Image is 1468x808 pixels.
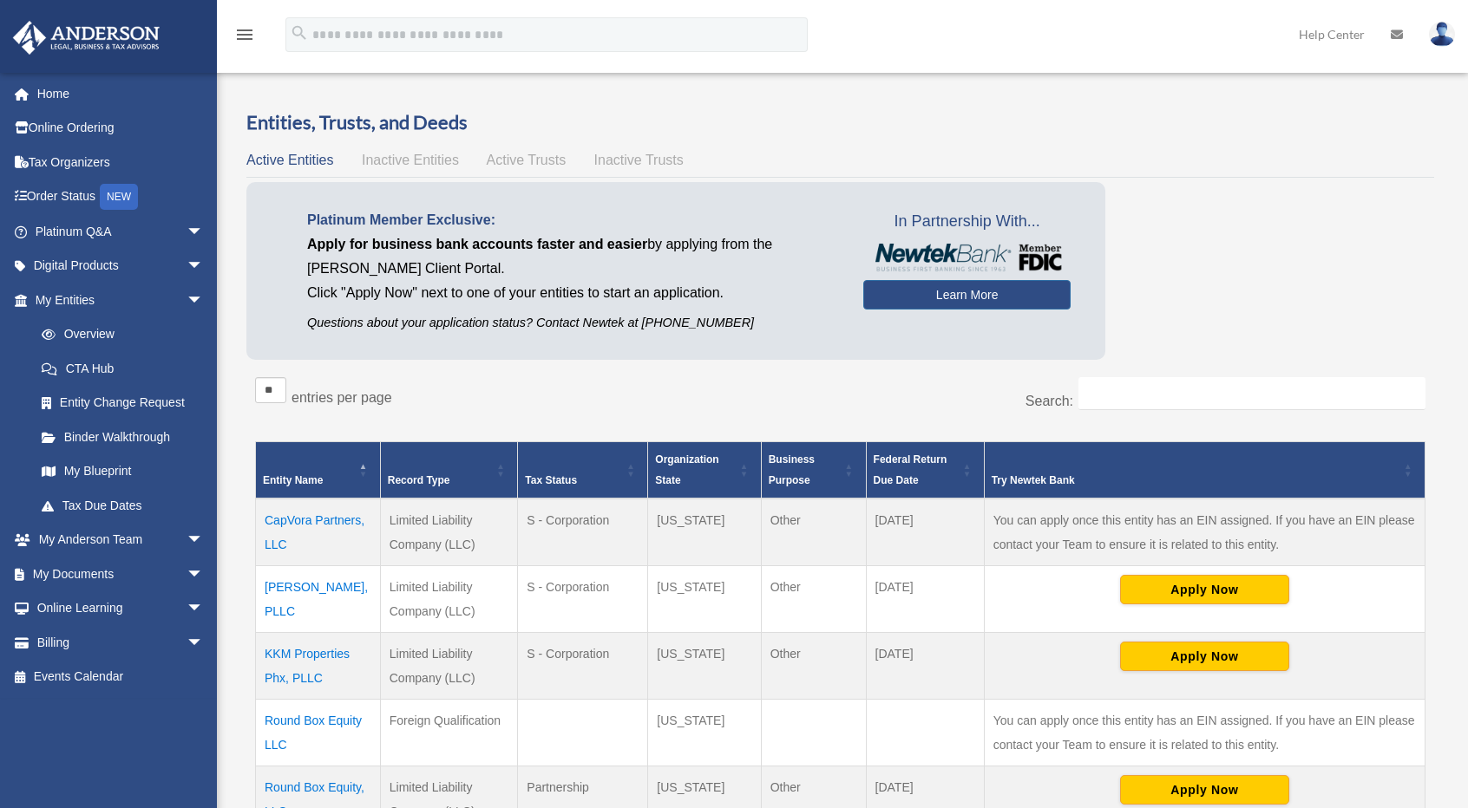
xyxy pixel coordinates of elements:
span: Record Type [388,474,450,486]
span: In Partnership With... [863,208,1071,236]
i: search [290,23,309,42]
span: Business Purpose [769,453,815,486]
a: Entity Change Request [24,386,221,420]
i: menu [234,24,255,45]
td: [DATE] [866,565,984,632]
td: Limited Liability Company (LLC) [380,565,518,632]
a: My Anderson Teamarrow_drop_down [12,523,230,557]
td: You can apply once this entity has an EIN assigned. If you have an EIN please contact your Team t... [984,699,1425,766]
span: Active Entities [246,153,333,167]
td: Round Box Equity LLC [256,699,381,766]
span: arrow_drop_down [187,523,221,558]
td: Other [761,565,866,632]
td: S - Corporation [518,498,648,566]
td: [PERSON_NAME], PLLC [256,565,381,632]
span: arrow_drop_down [187,283,221,318]
a: Events Calendar [12,660,230,694]
button: Apply Now [1120,575,1289,604]
p: Questions about your application status? Contact Newtek at [PHONE_NUMBER] [307,312,837,334]
a: Billingarrow_drop_down [12,625,230,660]
span: Federal Return Due Date [874,453,947,486]
img: NewtekBankLogoSM.png [872,244,1062,271]
td: [DATE] [866,498,984,566]
th: Entity Name: Activate to invert sorting [256,441,381,498]
th: Business Purpose: Activate to sort [761,441,866,498]
td: Other [761,498,866,566]
td: [US_STATE] [648,498,761,566]
td: KKM Properties Phx, PLLC [256,632,381,699]
a: Order StatusNEW [12,179,230,215]
button: Apply Now [1120,775,1289,805]
label: entries per page [292,390,392,405]
a: Digital Productsarrow_drop_down [12,249,230,283]
th: Organization State: Activate to sort [648,441,761,498]
a: Home [12,76,230,111]
td: [DATE] [866,632,984,699]
span: Organization State [655,453,718,486]
a: Binder Walkthrough [24,420,221,454]
span: arrow_drop_down [187,214,221,250]
th: Record Type: Activate to sort [380,441,518,498]
span: Inactive Trusts [594,153,684,167]
button: Apply Now [1120,642,1289,671]
a: Platinum Q&Aarrow_drop_down [12,214,230,249]
p: by applying from the [PERSON_NAME] Client Portal. [307,232,837,281]
a: Online Ordering [12,111,230,146]
span: Inactive Entities [362,153,459,167]
td: Foreign Qualification [380,699,518,766]
p: Platinum Member Exclusive: [307,208,837,232]
a: menu [234,30,255,45]
p: Click "Apply Now" next to one of your entities to start an application. [307,281,837,305]
td: S - Corporation [518,632,648,699]
span: Apply for business bank accounts faster and easier [307,237,647,251]
img: Anderson Advisors Platinum Portal [8,21,165,55]
a: My Blueprint [24,454,221,489]
td: [US_STATE] [648,699,761,766]
td: Limited Liability Company (LLC) [380,632,518,699]
span: arrow_drop_down [187,625,221,661]
h3: Entities, Trusts, and Deeds [246,109,1434,136]
span: arrow_drop_down [187,557,221,592]
a: Learn More [863,280,1071,310]
a: My Entitiesarrow_drop_down [12,283,221,317]
span: arrow_drop_down [187,249,221,284]
div: Try Newtek Bank [992,470,1399,491]
a: My Documentsarrow_drop_down [12,557,230,591]
th: Try Newtek Bank : Activate to sort [984,441,1425,498]
a: Tax Organizers [12,145,230,179]
th: Federal Return Due Date: Activate to sort [866,441,984,498]
td: [US_STATE] [648,565,761,632]
span: Active Trusts [487,153,567,167]
td: S - Corporation [518,565,648,632]
label: Search: [1026,394,1073,408]
a: Overview [24,317,213,352]
th: Tax Status: Activate to sort [518,441,648,498]
td: [US_STATE] [648,632,761,699]
td: Other [761,632,866,699]
div: NEW [100,184,138,210]
td: You can apply once this entity has an EIN assigned. If you have an EIN please contact your Team t... [984,498,1425,566]
img: User Pic [1429,22,1455,47]
span: Tax Status [525,474,577,486]
td: Limited Liability Company (LLC) [380,498,518,566]
a: Tax Due Dates [24,488,221,523]
td: CapVora Partners, LLC [256,498,381,566]
span: arrow_drop_down [187,591,221,627]
a: Online Learningarrow_drop_down [12,591,230,626]
span: Entity Name [263,474,323,486]
a: CTA Hub [24,351,221,386]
